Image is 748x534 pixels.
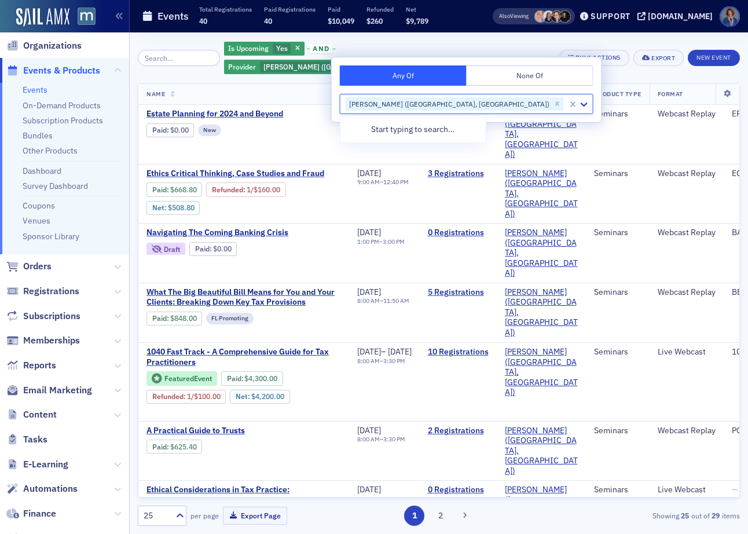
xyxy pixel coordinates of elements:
[499,12,529,20] span: Viewing
[152,203,168,212] span: Net :
[357,495,380,503] time: 9:00 AM
[648,11,713,21] div: [DOMAIN_NAME]
[146,426,341,436] a: A Practical Guide to Trusts
[146,201,200,215] div: Net: $50880
[146,485,341,505] a: Ethical Considerations in Tax Practice: Understanding Circular 230
[23,85,47,95] a: Events
[152,392,187,401] span: :
[152,314,170,323] span: :
[404,506,424,526] button: 1
[152,126,170,134] span: :
[651,55,675,61] div: Export
[594,287,641,298] div: Seminars
[157,9,189,23] h1: Events
[658,426,716,436] div: Webcast Replay
[195,244,210,253] a: Paid
[230,390,289,404] div: Net: $420000
[340,119,486,140] div: Start typing to search…
[6,359,56,372] a: Reports
[505,347,578,398] span: Werner-Rocca (Flourtown, PA)
[383,297,409,305] time: 11:50 AM
[146,182,202,196] div: Paid: 5 - $66880
[6,384,92,397] a: Email Marketing
[146,228,341,238] span: Navigating The Coming Banking Crisis
[357,227,381,237] span: [DATE]
[146,287,341,308] a: What The Big Beautiful Bill Means for You and Your Clients: Breaking Down Key Tax Provisions
[467,65,593,86] button: None Of
[23,359,56,372] span: Reports
[575,54,621,61] div: Bulk Actions
[212,185,243,194] a: Refunded
[505,109,578,160] span: Werner-Rocca (Flourtown, PA)
[594,426,641,436] div: Seminars
[138,50,220,66] input: Search…
[551,97,564,111] div: Remove Werner-Rocca (Flourtown, PA)
[23,64,100,77] span: Events & Products
[170,126,189,134] span: $0.00
[23,166,61,176] a: Dashboard
[23,130,53,141] a: Bundles
[307,44,336,53] button: and
[594,169,641,179] div: Seminars
[228,43,269,53] span: Is Upcoming
[213,244,232,253] span: $0.00
[23,215,50,226] a: Venues
[505,287,578,338] span: Werner-Rocca (Flourtown, PA)
[357,484,381,495] span: [DATE]
[78,8,96,25] img: SailAMX
[263,62,474,71] span: [PERSON_NAME] ([GEOGRAPHIC_DATA], [GEOGRAPHIC_DATA])
[152,185,167,194] a: Paid
[152,442,170,451] span: :
[732,484,738,495] span: —
[244,374,277,383] span: $4,300.00
[276,43,288,53] span: Yes
[152,442,167,451] a: Paid
[594,90,641,98] span: Product Type
[357,287,381,297] span: [DATE]
[168,203,195,212] span: $508.80
[146,90,165,98] span: Name
[6,39,82,52] a: Organizations
[195,244,213,253] span: :
[146,312,202,325] div: Paid: 6 - $84800
[16,8,69,27] img: SailAMX
[591,11,630,21] div: Support
[406,5,428,13] p: Net
[6,334,80,347] a: Memberships
[236,392,251,401] span: Net :
[23,200,55,211] a: Coupons
[23,310,80,323] span: Subscriptions
[505,169,578,220] span: Werner-Rocca (Flourtown, PA)
[357,178,380,186] time: 9:00 AM
[6,285,79,298] a: Registrations
[224,60,490,74] div: Werner-Rocca (Flourtown, PA)
[366,5,394,13] p: Refunded
[6,433,47,446] a: Tasks
[428,287,489,298] a: 5 Registrations
[23,334,80,347] span: Memberships
[383,178,409,186] time: 12:40 PM
[6,458,68,471] a: E-Learning
[710,510,722,521] strong: 29
[357,357,380,365] time: 8:00 AM
[223,507,287,525] button: Export Page
[146,123,194,137] div: Paid: 0 - $0
[594,485,641,495] div: Seminars
[357,346,381,357] span: [DATE]
[152,126,167,134] a: Paid
[679,510,691,521] strong: 25
[428,485,489,495] a: 0 Registrations
[23,408,57,421] span: Content
[658,90,683,98] span: Format
[505,228,578,279] span: Werner-Rocca (Flourtown, PA)
[146,169,341,179] span: Ethics Critical Thinking, Case Studies and Fraud
[428,426,489,436] a: 2 Registrations
[658,228,716,238] div: Webcast Replay
[228,62,256,71] span: Provider
[366,16,383,25] span: $260
[388,346,412,357] span: [DATE]
[251,392,284,401] span: $4,200.00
